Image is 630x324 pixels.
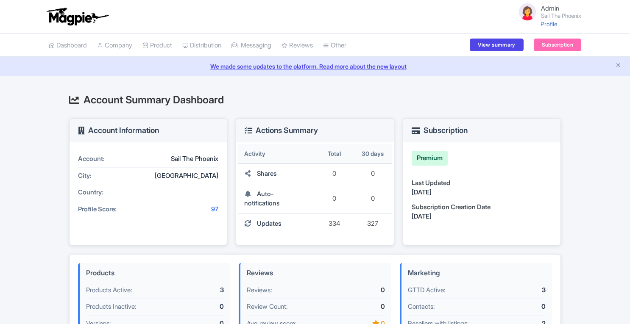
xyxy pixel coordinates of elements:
span: Updates [257,219,282,227]
a: Distribution [182,34,221,57]
div: Subscription Creation Date [412,202,552,212]
h4: Products [86,269,224,277]
div: Last Updated [412,178,552,188]
div: Review Count: [247,302,336,312]
div: Account: [78,154,142,164]
span: Shares [257,169,277,177]
a: Product [142,34,172,57]
div: Country: [78,188,142,197]
small: Sail The Phoenix [541,13,581,19]
h4: Marketing [408,269,546,277]
div: Products Inactive: [86,302,176,312]
div: [DATE] [412,188,552,197]
a: Dashboard [49,34,87,57]
a: Company [97,34,132,57]
div: 3 [497,285,546,295]
a: Other [323,34,346,57]
h2: Account Summary Dashboard [69,94,561,105]
img: avatar_key_member-9c1dde93af8b07d7383eb8b5fb890c87.png [517,2,538,22]
span: 0 [371,169,375,177]
td: 0 [315,164,354,184]
th: 30 days [354,144,392,164]
h3: Account Information [78,126,159,135]
div: GTTD Active: [408,285,497,295]
h3: Actions Summary [245,126,318,135]
a: Subscription [534,39,581,51]
span: Auto-notifications [244,190,280,208]
span: 0 [371,194,375,202]
div: [DATE] [412,212,552,222]
div: Profile Score: [78,205,142,214]
th: Total [315,144,354,164]
div: City: [78,171,142,181]
div: [GEOGRAPHIC_DATA] [142,171,218,181]
a: Admin Sail The Phoenix [512,2,581,22]
div: Sail The Phoenix [142,154,218,164]
div: 97 [142,205,218,214]
span: Admin [541,4,559,12]
a: Messaging [231,34,271,57]
div: Premium [412,151,448,166]
div: 0 [337,302,385,312]
div: Products Active: [86,285,176,295]
td: 334 [315,214,354,234]
h3: Subscription [412,126,468,135]
span: 327 [367,219,378,227]
th: Activity [238,144,315,164]
button: Close announcement [615,61,622,71]
div: 0 [497,302,546,312]
td: 0 [315,184,354,214]
div: Reviews: [247,285,336,295]
img: logo-ab69f6fb50320c5b225c76a69d11143b.png [45,7,110,26]
div: 0 [337,285,385,295]
div: 3 [176,285,224,295]
h4: Reviews [247,269,385,277]
a: We made some updates to the platform. Read more about the new layout [5,62,625,71]
div: 0 [176,302,224,312]
a: Reviews [282,34,313,57]
a: View summary [470,39,523,51]
div: Contacts: [408,302,497,312]
a: Profile [541,20,558,28]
